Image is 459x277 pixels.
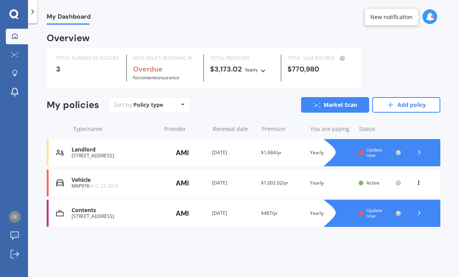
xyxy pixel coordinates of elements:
div: Vehicle [72,177,157,183]
div: [STREET_ADDRESS] [72,153,157,159]
img: 82cfec37823aff8ae821e4d8a8b81eee [9,211,21,223]
div: Overview [47,34,90,42]
div: TOTAL SUM INSURED [287,54,352,62]
div: Yearly [245,66,258,74]
div: Landlord [72,146,157,153]
span: M.G. ZS 2019 [89,183,118,189]
div: Yearly [310,209,353,217]
div: Provider [164,125,207,133]
span: $1,002.02/yr [261,179,288,186]
div: New notification [370,13,413,21]
div: Sort by: [114,101,163,109]
div: [DATE] [212,179,255,187]
div: Renewal date [213,125,255,133]
img: AMI [163,176,202,190]
div: 3 [56,65,120,73]
span: for Contents insurance [133,74,179,81]
div: [STREET_ADDRESS] [72,214,157,219]
span: Active [366,179,380,186]
div: $770,980 [287,65,352,73]
a: Market Scan [301,97,369,113]
div: Yearly [310,149,353,157]
div: You are paying [310,125,353,133]
div: Status [359,125,401,133]
div: TOTAL PREMIUMS [210,54,274,62]
span: $1,684/yr [261,149,282,156]
span: Update now [366,146,382,159]
span: My Dashboard [47,13,91,23]
div: TOTAL NUMBER OF POLICIES [56,54,120,62]
div: Contents [72,207,157,214]
div: Type/name [73,125,158,133]
div: My policies [47,99,99,111]
div: Policy type [133,101,163,109]
div: [DATE] [212,209,255,217]
div: NEXT POLICY RENEWING IN [133,54,197,62]
img: AMI [163,145,202,160]
div: MKP976 [72,183,157,189]
img: AMI [163,206,202,221]
div: $3,173.02 [210,65,274,74]
img: Vehicle [56,179,64,187]
div: Yearly [310,179,353,187]
span: $487/yr [261,210,278,216]
img: Landlord [56,149,64,157]
b: Overdue [133,64,163,74]
a: Add policy [372,97,440,113]
div: [DATE] [212,149,255,157]
img: Contents [56,209,64,217]
span: Update now [366,207,382,219]
div: Premium [262,125,304,133]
